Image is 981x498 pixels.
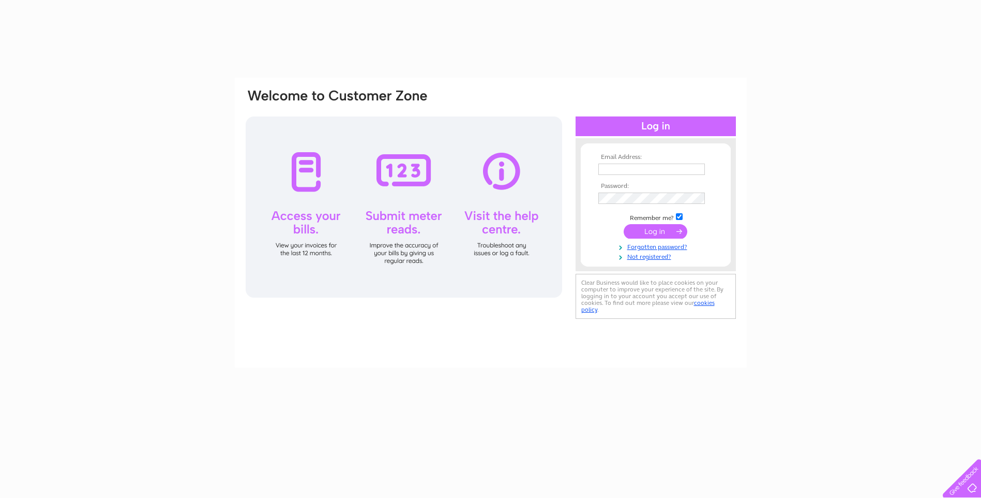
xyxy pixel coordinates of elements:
[624,224,687,239] input: Submit
[598,241,716,251] a: Forgotten password?
[576,274,736,319] div: Clear Business would like to place cookies on your computer to improve your experience of the sit...
[596,183,716,190] th: Password:
[596,154,716,161] th: Email Address:
[596,212,716,222] td: Remember me?
[581,299,715,313] a: cookies policy
[598,251,716,261] a: Not registered?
